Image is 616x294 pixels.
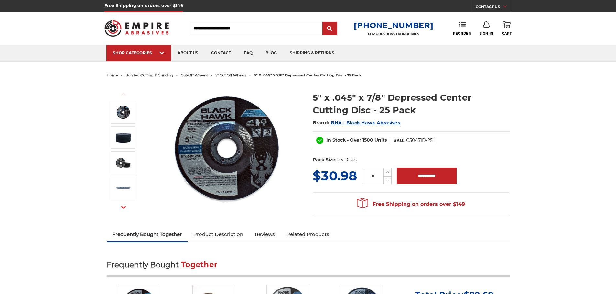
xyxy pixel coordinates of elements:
[162,85,291,214] img: 5" x 3/64" x 7/8" Depressed Center Type 27 Cut Off Wheel
[406,137,433,144] dd: C50451D-25
[181,260,217,269] span: Together
[374,137,387,143] span: Units
[237,45,259,61] a: faq
[502,31,512,35] span: Cart
[116,200,131,214] button: Next
[362,137,373,143] span: 1500
[107,227,188,241] a: Frequently Bought Together
[249,227,281,241] a: Reviews
[188,227,249,241] a: Product Description
[205,45,237,61] a: contact
[113,50,165,55] div: SHOP CATEGORIES
[104,16,169,41] img: Empire Abrasives
[326,137,346,143] span: In Stock
[453,31,471,35] span: Reorder
[115,180,131,196] img: depressed center cutting disc 5"
[125,73,173,77] a: bonded cutting & grinding
[254,73,362,77] span: 5" x .045" x 7/8" depressed center cutting disc - 25 pack
[331,120,400,126] a: BHA - Black Hawk Abrasives
[215,73,246,77] a: 5" cut off wheels
[347,137,361,143] span: - Over
[338,157,357,163] dd: 25 Discs
[323,22,336,35] input: Submit
[107,260,179,269] span: Frequently Bought
[313,168,357,184] span: $30.98
[476,3,512,12] a: CONTACT US
[313,120,330,126] span: Brand:
[313,157,337,163] dt: Pack Size:
[107,73,118,77] a: home
[480,31,493,35] span: Sign In
[115,104,131,120] img: 5" x 3/64" x 7/8" Depressed Center Type 27 Cut Off Wheel
[281,227,335,241] a: Related Products
[502,21,512,35] a: Cart
[354,21,433,30] a: [PHONE_NUMBER]
[453,21,471,35] a: Reorder
[116,87,131,101] button: Previous
[259,45,283,61] a: blog
[115,129,131,146] img: 5" x.045" x 7/8" Depressed Center Cut Off Disks
[357,198,465,211] span: Free Shipping on orders over $149
[181,73,208,77] a: cut-off wheels
[283,45,341,61] a: shipping & returns
[171,45,205,61] a: about us
[313,91,510,117] h1: 5" x .045" x 7/8" Depressed Center Cutting Disc - 25 Pack
[354,32,433,36] p: FOR QUESTIONS OR INQUIRIES
[115,155,131,171] img: 5" x.045" x 7/8" Depressed Center Cut Off Disks
[394,137,405,144] dt: SKU:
